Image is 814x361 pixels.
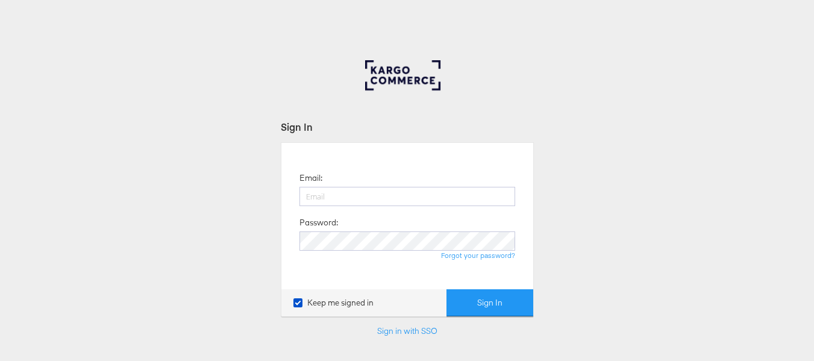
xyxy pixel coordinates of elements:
[446,289,533,316] button: Sign In
[377,325,437,336] a: Sign in with SSO
[293,297,374,309] label: Keep me signed in
[299,172,322,184] label: Email:
[281,120,534,134] div: Sign In
[299,187,515,206] input: Email
[441,251,515,260] a: Forgot your password?
[299,217,338,228] label: Password:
